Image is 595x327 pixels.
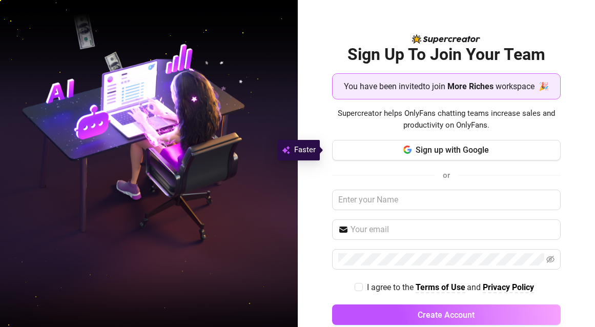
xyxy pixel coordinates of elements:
span: Supercreator helps OnlyFans chatting teams increase sales and productivity on OnlyFans. [332,108,561,132]
img: logo-BBDzfeDw.svg [412,34,480,44]
input: Enter your Name [332,190,561,210]
strong: More Riches [447,81,494,91]
span: Sign up with Google [416,145,489,155]
span: I agree to the [367,282,416,292]
h2: Sign Up To Join Your Team [332,44,561,65]
strong: Terms of Use [416,282,465,292]
img: svg%3e [282,144,290,156]
span: workspace 🎉 [496,80,549,93]
button: Create Account [332,304,561,325]
span: eye-invisible [546,255,555,263]
input: Your email [351,223,555,236]
span: or [443,171,450,180]
a: Privacy Policy [483,282,534,293]
a: Terms of Use [416,282,465,293]
span: Create Account [418,310,475,320]
span: and [467,282,483,292]
strong: Privacy Policy [483,282,534,292]
span: You have been invited to join [344,80,445,93]
span: Faster [294,144,316,156]
button: Sign up with Google [332,140,561,160]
